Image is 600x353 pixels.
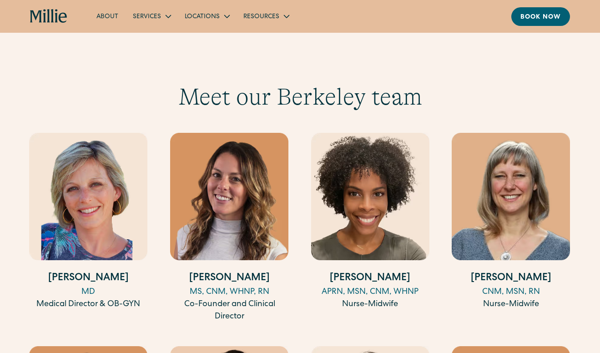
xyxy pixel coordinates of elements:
[520,13,561,22] div: Book now
[452,133,570,311] a: [PERSON_NAME]CNM, MSN, RNNurse-Midwife
[29,83,571,111] h3: Meet our Berkeley team
[311,271,429,286] h4: [PERSON_NAME]
[311,298,429,311] div: Nurse-Midwife
[452,286,570,298] div: CNM, MSN, RN
[170,133,289,323] a: [PERSON_NAME]MS, CNM, WHNP, RNCo-Founder and Clinical Director
[89,9,126,24] a: About
[452,271,570,286] h4: [PERSON_NAME]
[29,271,147,286] h4: [PERSON_NAME]
[30,9,67,24] a: home
[133,12,161,22] div: Services
[170,298,289,323] div: Co-Founder and Clinical Director
[177,9,236,24] div: Locations
[29,298,147,311] div: Medical Director & OB-GYN
[243,12,279,22] div: Resources
[126,9,177,24] div: Services
[452,298,570,311] div: Nurse-Midwife
[511,7,570,26] a: Book now
[170,271,289,286] h4: [PERSON_NAME]
[170,286,289,298] div: MS, CNM, WHNP, RN
[29,133,147,311] a: [PERSON_NAME]MDMedical Director & OB-GYN
[29,286,147,298] div: MD
[311,286,429,298] div: APRN, MSN, CNM, WHNP
[236,9,296,24] div: Resources
[311,133,429,311] a: [PERSON_NAME]APRN, MSN, CNM, WHNPNurse-Midwife
[185,12,220,22] div: Locations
